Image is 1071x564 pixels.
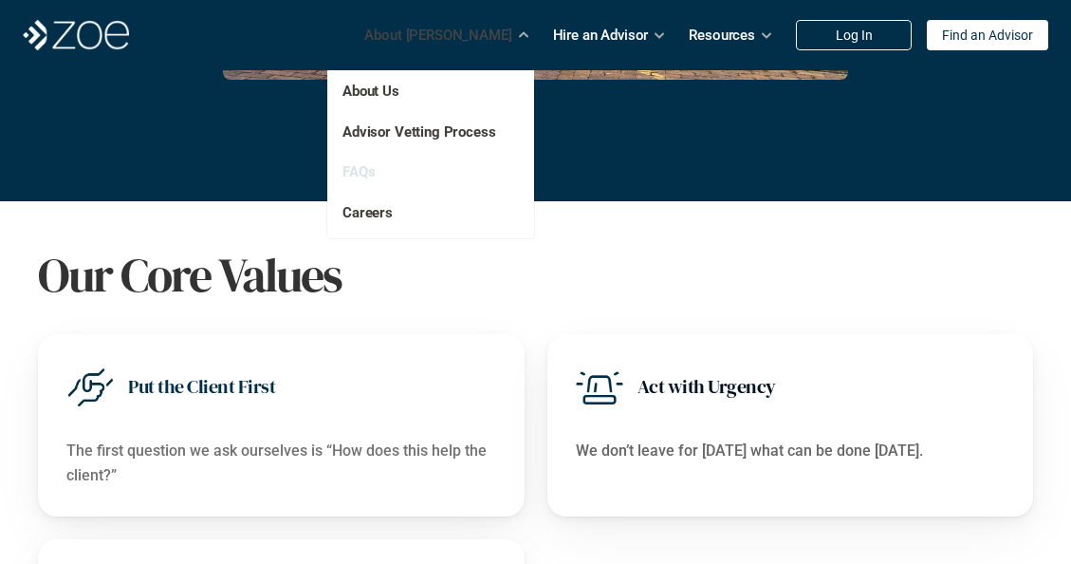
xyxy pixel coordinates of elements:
h3: Act with Urgency [637,373,776,400]
a: Careers [342,203,393,220]
p: About [PERSON_NAME] [364,21,511,49]
a: About Us [342,83,399,100]
a: Find an Advisor [927,20,1048,50]
p: Find an Advisor [942,28,1033,44]
a: FAQs [342,163,375,180]
p: Log In [836,28,873,44]
a: Advisor Vetting Process [342,122,496,140]
p: Resources [689,21,755,49]
a: Log In [796,20,912,50]
h3: Put the Client First [128,373,275,400]
p: Hire an Advisor [553,21,649,49]
p: The first question we ask ourselves is “How does this help the client?” [66,439,496,487]
h1: Our Core Values [38,247,1033,304]
p: We don’t leave for [DATE] what can be done [DATE]. [576,439,1006,463]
